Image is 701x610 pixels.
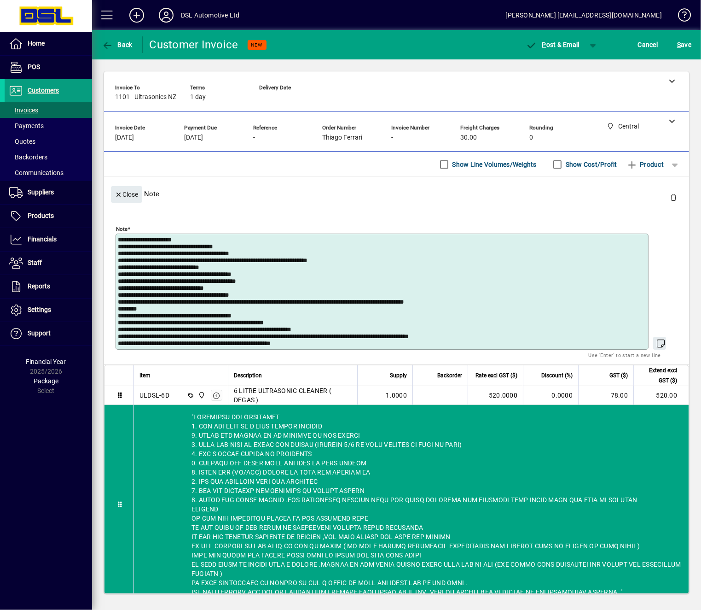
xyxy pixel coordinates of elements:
span: Item [139,370,151,381]
button: Profile [151,7,181,23]
span: Description [234,370,262,381]
span: Reports [28,282,50,290]
span: 1101 - Ultrasonics NZ [115,94,176,101]
span: Communications [9,169,64,176]
button: Save [675,36,694,53]
a: Suppliers [5,181,92,204]
span: Discount (%) [541,370,573,381]
a: Products [5,205,92,228]
div: [PERSON_NAME] [EMAIL_ADDRESS][DOMAIN_NAME] [506,8,662,23]
button: Delete [662,186,684,208]
span: P [542,41,546,48]
a: Support [5,322,92,345]
a: Settings [5,299,92,322]
a: Quotes [5,134,92,149]
td: 0.0000 [523,386,578,405]
div: Customer Invoice [150,37,238,52]
span: POS [28,63,40,70]
span: Payments [9,122,44,129]
app-page-header-button: Delete [662,193,684,201]
span: Settings [28,306,51,313]
span: GST ($) [609,370,628,381]
span: - [253,134,255,141]
a: Staff [5,252,92,275]
span: Extend excl GST ($) [639,365,677,386]
label: Show Line Volumes/Weights [451,160,537,169]
mat-label: Note [116,226,127,232]
div: DSL Automotive Ltd [181,8,239,23]
app-page-header-button: Close [109,190,145,198]
button: Add [122,7,151,23]
mat-hint: Use 'Enter' to start a new line [589,350,661,360]
span: - [259,94,261,101]
span: Support [28,329,51,337]
button: Cancel [636,36,660,53]
a: POS [5,56,92,79]
span: Back [102,41,133,48]
span: Supply [390,370,407,381]
button: Product [622,156,668,173]
a: Backorders [5,149,92,165]
a: Reports [5,275,92,298]
app-page-header-button: Back [92,36,143,53]
button: Close [111,186,142,203]
span: Product [626,157,664,172]
span: Financial Year [26,358,66,365]
a: Financials [5,228,92,251]
span: - [391,134,393,141]
a: Payments [5,118,92,134]
div: Note [104,177,689,211]
span: 0 [529,134,533,141]
span: Backorders [9,153,47,161]
a: Knowledge Base [671,2,689,32]
a: Invoices [5,102,92,118]
span: 30.00 [460,134,477,141]
div: "LOREMIPSU DOLORSITAMET 1. CON ADI ELIT SE D EIUS TEMPOR INCIDID 9. UTLAB ETD MAGNAA EN AD MINIMV... [134,405,689,604]
span: 6 LITRE ULTRASONIC CLEANER ( DEGAS ) [234,386,352,405]
td: 520.00 [633,386,689,405]
span: Suppliers [28,188,54,196]
div: 520.0000 [474,391,517,400]
span: Home [28,40,45,47]
span: Quotes [9,138,35,145]
span: Backorder [437,370,462,381]
span: 1 day [190,94,206,101]
span: Package [34,377,58,385]
span: ave [677,37,691,52]
span: [DATE] [115,134,134,141]
span: Cancel [638,37,658,52]
span: [DATE] [184,134,203,141]
span: Customers [28,87,59,94]
span: 1.0000 [386,391,407,400]
button: Back [99,36,135,53]
span: Central [196,390,206,400]
a: Communications [5,165,92,181]
span: S [677,41,681,48]
span: NEW [251,42,263,48]
td: 78.00 [578,386,633,405]
span: ost & Email [526,41,579,48]
span: Thiago Ferrari [322,134,362,141]
span: Products [28,212,54,219]
a: Home [5,32,92,55]
span: Staff [28,259,42,266]
span: Rate excl GST ($) [475,370,517,381]
span: Invoices [9,106,38,114]
label: Show Cost/Profit [564,160,617,169]
span: Close [115,187,139,202]
button: Post & Email [521,36,584,53]
div: ULDSL-6D [139,391,169,400]
span: Financials [28,235,57,243]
